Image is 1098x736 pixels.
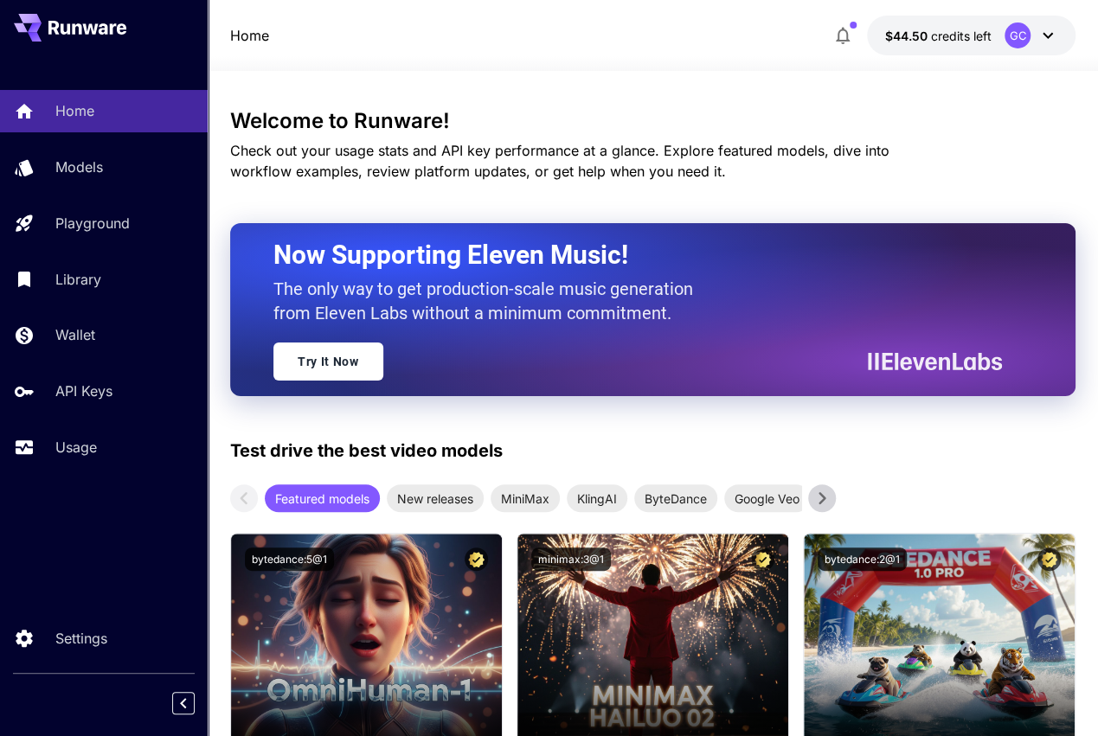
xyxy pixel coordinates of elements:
p: The only way to get production-scale music generation from Eleven Labs without a minimum commitment. [273,277,706,325]
button: Collapse sidebar [172,692,195,714]
p: Library [55,269,101,290]
button: bytedance:5@1 [245,547,334,571]
h2: Now Supporting Eleven Music! [273,239,990,272]
div: KlingAI [567,484,627,512]
button: Certified Model – Vetted for best performance and includes a commercial license. [1037,547,1061,571]
nav: breadcrumb [230,25,269,46]
button: bytedance:2@1 [818,547,907,571]
h3: Welcome to Runware! [230,109,1076,133]
div: ByteDance [634,484,717,512]
span: Google Veo [724,490,810,508]
div: $44.5016 [884,27,991,45]
div: Featured models [265,484,380,512]
span: Check out your usage stats and API key performance at a glance. Explore featured models, dive int... [230,142,889,180]
a: Home [230,25,269,46]
span: KlingAI [567,490,627,508]
p: Wallet [55,324,95,345]
button: Certified Model – Vetted for best performance and includes a commercial license. [751,547,774,571]
span: credits left [930,29,991,43]
div: GC [1005,22,1031,48]
div: Collapse sidebar [185,688,208,719]
p: Usage [55,437,97,458]
p: Test drive the best video models [230,438,503,464]
div: MiniMax [491,484,560,512]
button: $44.5016GC [867,16,1076,55]
p: API Keys [55,381,112,401]
p: Home [55,100,94,121]
button: minimax:3@1 [531,547,611,571]
p: Playground [55,213,130,234]
span: ByteDance [634,490,717,508]
span: Featured models [265,490,380,508]
div: New releases [387,484,484,512]
a: Try It Now [273,342,383,381]
span: MiniMax [491,490,560,508]
span: New releases [387,490,484,508]
p: Settings [55,628,107,649]
div: Google Veo [724,484,810,512]
p: Models [55,157,103,177]
span: $44.50 [884,29,930,43]
button: Certified Model – Vetted for best performance and includes a commercial license. [465,547,488,571]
